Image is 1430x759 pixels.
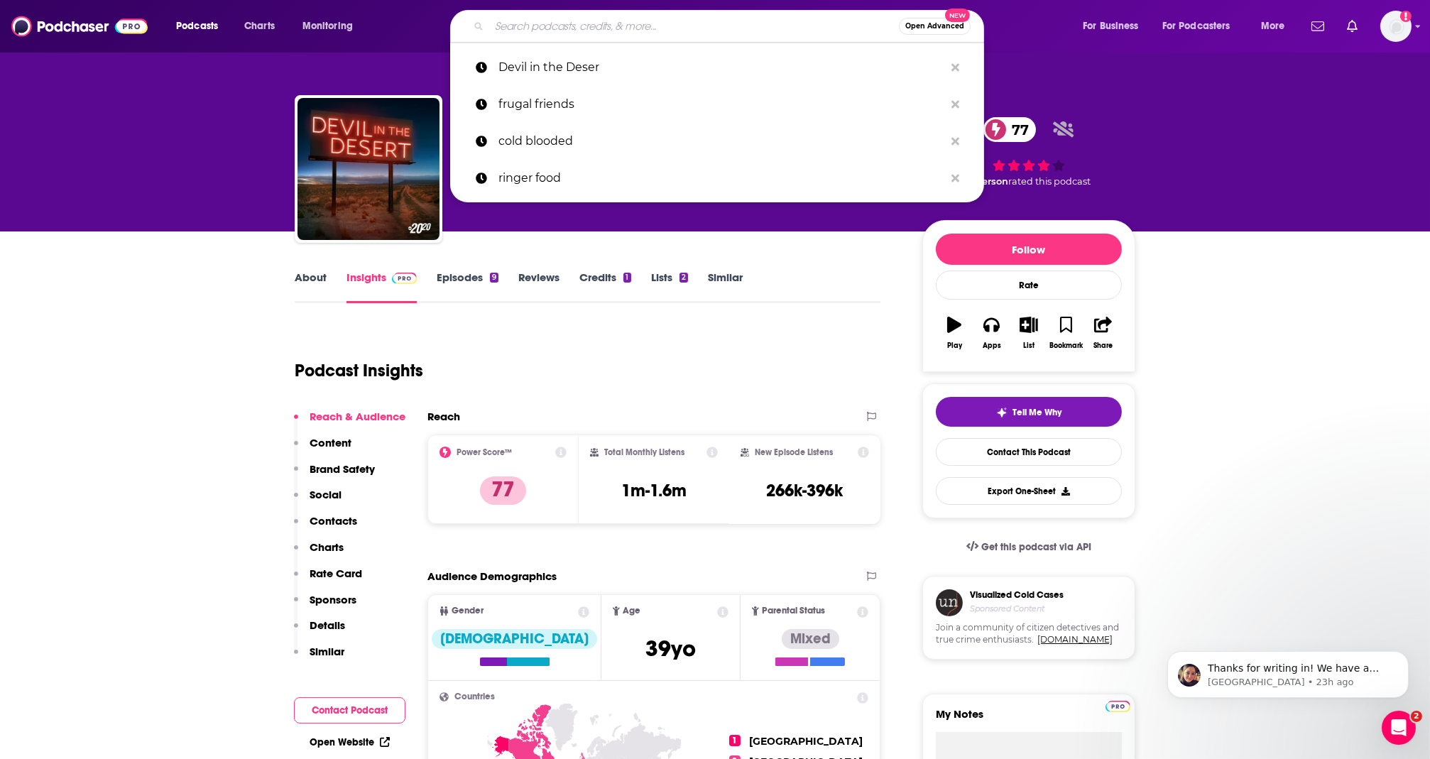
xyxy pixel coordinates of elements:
[518,271,560,303] a: Reviews
[1153,15,1251,38] button: open menu
[295,360,423,381] h1: Podcast Insights
[1037,634,1113,645] a: [DOMAIN_NAME]
[998,117,1036,142] span: 77
[294,697,405,723] button: Contact Podcast
[623,606,640,616] span: Age
[294,618,345,645] button: Details
[1047,307,1084,359] button: Bookmark
[392,273,417,284] img: Podchaser Pro
[294,593,356,619] button: Sponsors
[579,271,631,303] a: Credits1
[11,13,148,40] a: Podchaser - Follow, Share and Rate Podcasts
[936,589,963,616] img: coldCase.18b32719.png
[427,569,557,583] h2: Audience Demographics
[621,480,687,501] h3: 1m-1.6m
[1073,15,1157,38] button: open menu
[176,16,218,36] span: Podcasts
[489,15,899,38] input: Search podcasts, credits, & more...
[782,629,839,649] div: Mixed
[623,273,631,283] div: 1
[651,271,688,303] a: Lists2
[905,23,964,30] span: Open Advanced
[310,593,356,606] p: Sponsors
[166,15,236,38] button: open menu
[922,576,1135,694] a: Visualized Cold CasesSponsored ContentJoin a community of citizen detectives and true crime enthu...
[346,271,417,303] a: InsightsPodchaser Pro
[457,447,512,457] h2: Power Score™
[945,9,971,22] span: New
[310,645,344,658] p: Similar
[981,541,1091,553] span: Get this podcast via API
[1380,11,1412,42] span: Logged in as rowan.sullivan
[1261,16,1285,36] span: More
[729,735,741,746] span: 1
[922,108,1135,196] div: 77 1 personrated this podcast
[1013,407,1062,418] span: Tell Me Why
[936,271,1122,300] div: Rate
[645,635,696,662] span: 39 yo
[936,438,1122,466] a: Contact This Podcast
[970,604,1064,613] h4: Sponsored Content
[899,18,971,35] button: Open AdvancedNew
[432,629,597,649] div: [DEMOGRAPHIC_DATA]
[1400,11,1412,22] svg: Add a profile image
[1106,699,1130,712] a: Pro website
[490,273,498,283] div: 9
[969,176,1008,187] span: 1 person
[480,476,526,505] p: 77
[498,123,944,160] p: cold blooded
[947,342,962,350] div: Play
[244,16,275,36] span: Charts
[708,271,743,303] a: Similar
[452,606,484,616] span: Gender
[973,307,1010,359] button: Apps
[310,488,342,501] p: Social
[310,618,345,632] p: Details
[294,410,405,436] button: Reach & Audience
[464,10,998,43] div: Search podcasts, credits, & more...
[1380,11,1412,42] img: User Profile
[1083,16,1139,36] span: For Business
[310,410,405,423] p: Reach & Audience
[294,514,357,540] button: Contacts
[767,480,844,501] h3: 266k-396k
[1306,14,1330,38] a: Show notifications dropdown
[1146,621,1430,721] iframe: Intercom notifications message
[450,160,984,197] a: ringer food
[294,645,344,671] button: Similar
[1411,711,1422,722] span: 2
[1008,176,1091,187] span: rated this podcast
[302,16,353,36] span: Monitoring
[936,707,1122,732] label: My Notes
[498,86,944,123] p: frugal friends
[294,567,362,593] button: Rate Card
[310,514,357,528] p: Contacts
[1010,307,1047,359] button: List
[1380,11,1412,42] button: Show profile menu
[454,692,495,701] span: Countries
[1106,701,1130,712] img: Podchaser Pro
[294,540,344,567] button: Charts
[762,606,825,616] span: Parental Status
[1162,16,1230,36] span: For Podcasters
[749,735,863,748] span: [GEOGRAPHIC_DATA]
[996,407,1008,418] img: tell me why sparkle
[427,410,460,423] h2: Reach
[936,622,1122,646] span: Join a community of citizen detectives and true crime enthusiasts.
[298,98,440,240] img: Devil in the Desert
[1382,711,1416,745] iframe: Intercom live chat
[450,49,984,86] a: Devil in the Deser
[1085,307,1122,359] button: Share
[437,271,498,303] a: Episodes9
[235,15,283,38] a: Charts
[450,86,984,123] a: frugal friends
[983,342,1001,350] div: Apps
[936,397,1122,427] button: tell me why sparkleTell Me Why
[1251,15,1303,38] button: open menu
[604,447,684,457] h2: Total Monthly Listens
[295,271,327,303] a: About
